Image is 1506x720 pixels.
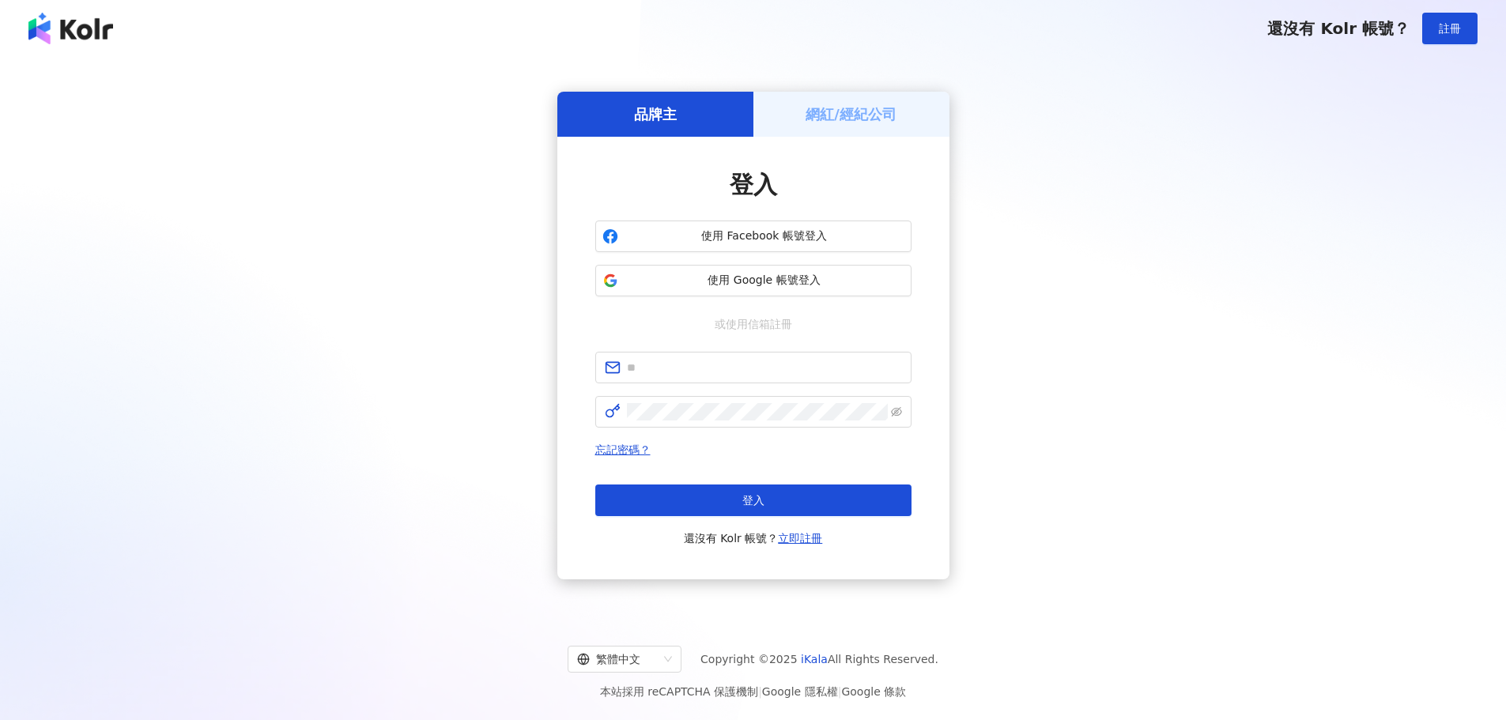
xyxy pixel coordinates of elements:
[742,494,764,507] span: 登入
[801,653,828,665] a: iKala
[595,443,651,456] a: 忘記密碼？
[577,646,658,672] div: 繁體中文
[625,228,904,244] span: 使用 Facebook 帳號登入
[625,273,904,288] span: 使用 Google 帳號登入
[684,529,823,548] span: 還沒有 Kolr 帳號？
[704,315,803,333] span: 或使用信箱註冊
[595,221,912,252] button: 使用 Facebook 帳號登入
[758,685,762,698] span: |
[730,171,777,198] span: 登入
[762,685,838,698] a: Google 隱私權
[1267,19,1410,38] span: 還沒有 Kolr 帳號？
[634,104,677,124] h5: 品牌主
[891,406,902,417] span: eye-invisible
[838,685,842,698] span: |
[595,484,912,516] button: 登入
[806,104,896,124] h5: 網紅/經紀公司
[841,685,906,698] a: Google 條款
[1439,22,1461,35] span: 註冊
[700,650,938,669] span: Copyright © 2025 All Rights Reserved.
[1422,13,1478,44] button: 註冊
[595,265,912,296] button: 使用 Google 帳號登入
[778,532,822,545] a: 立即註冊
[28,13,113,44] img: logo
[600,682,906,701] span: 本站採用 reCAPTCHA 保護機制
